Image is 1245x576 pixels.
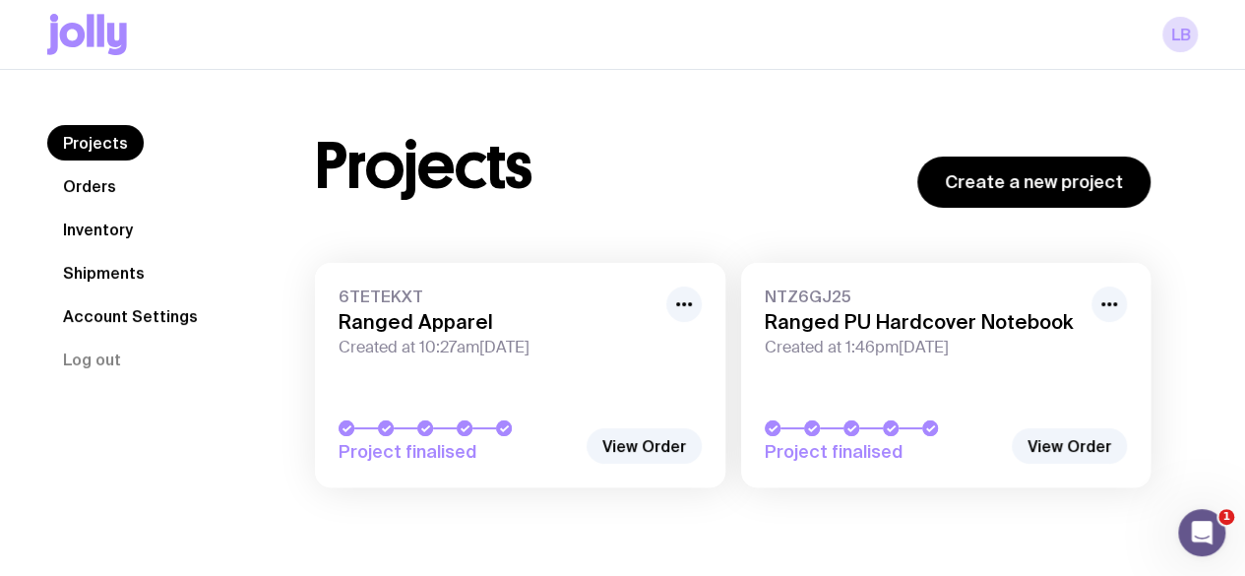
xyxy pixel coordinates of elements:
span: 6TETEKXT [339,287,654,306]
span: NTZ6GJ25 [765,287,1081,306]
span: Project finalised [339,440,576,464]
h3: Ranged PU Hardcover Notebook [765,310,1081,334]
a: View Order [587,428,702,464]
a: Shipments [47,255,160,290]
a: Orders [47,168,132,204]
span: Created at 1:46pm[DATE] [765,338,1081,357]
a: Projects [47,125,144,160]
span: 1 [1218,509,1234,525]
iframe: Intercom live chat [1178,509,1225,556]
a: LB [1162,17,1198,52]
a: Create a new project [917,157,1151,208]
a: 6TETEKXTRanged ApparelCreated at 10:27am[DATE]Project finalised [315,263,725,487]
a: Inventory [47,212,149,247]
h1: Projects [315,135,532,198]
span: Created at 10:27am[DATE] [339,338,654,357]
a: NTZ6GJ25Ranged PU Hardcover NotebookCreated at 1:46pm[DATE]Project finalised [741,263,1152,487]
h3: Ranged Apparel [339,310,654,334]
span: Project finalised [765,440,1002,464]
a: Account Settings [47,298,214,334]
button: Log out [47,342,137,377]
a: View Order [1012,428,1127,464]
